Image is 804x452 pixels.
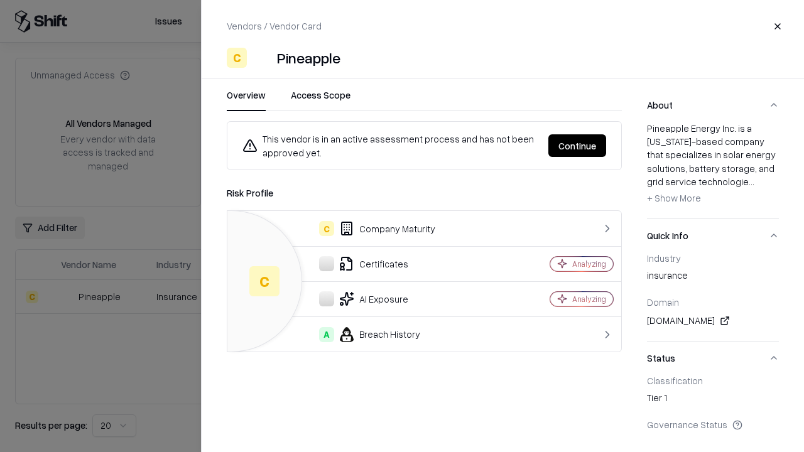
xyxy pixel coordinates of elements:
p: Vendors / Vendor Card [227,19,322,33]
img: Pineapple [252,48,272,68]
span: ... [749,176,754,187]
div: About [647,122,779,218]
div: Analyzing [572,259,606,269]
div: Governance Status [647,419,779,430]
div: [DOMAIN_NAME] [647,313,779,328]
button: Quick Info [647,219,779,252]
div: C [227,48,247,68]
div: Company Maturity [237,221,506,236]
button: Overview [227,89,266,111]
div: AI Exposure [237,291,506,306]
div: Domain [647,296,779,308]
div: Tier 1 [647,391,779,409]
div: Breach History [237,327,506,342]
div: Risk Profile [227,185,622,200]
div: Quick Info [647,252,779,341]
div: Industry [647,252,779,264]
button: Status [647,342,779,375]
div: Analyzing [572,294,606,304]
button: Continue [548,134,606,157]
div: Classification [647,375,779,386]
div: C [319,221,334,236]
button: Access Scope [291,89,350,111]
div: Certificates [237,256,506,271]
div: insurance [647,269,779,286]
div: Pineapple Energy Inc. is a [US_STATE]-based company that specializes in solar energy solutions, b... [647,122,779,208]
button: + Show More [647,188,701,208]
div: A [319,327,334,342]
div: C [249,266,280,296]
div: Pineapple [277,48,340,68]
button: About [647,89,779,122]
div: This vendor is in an active assessment process and has not been approved yet. [242,132,538,159]
span: + Show More [647,192,701,203]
